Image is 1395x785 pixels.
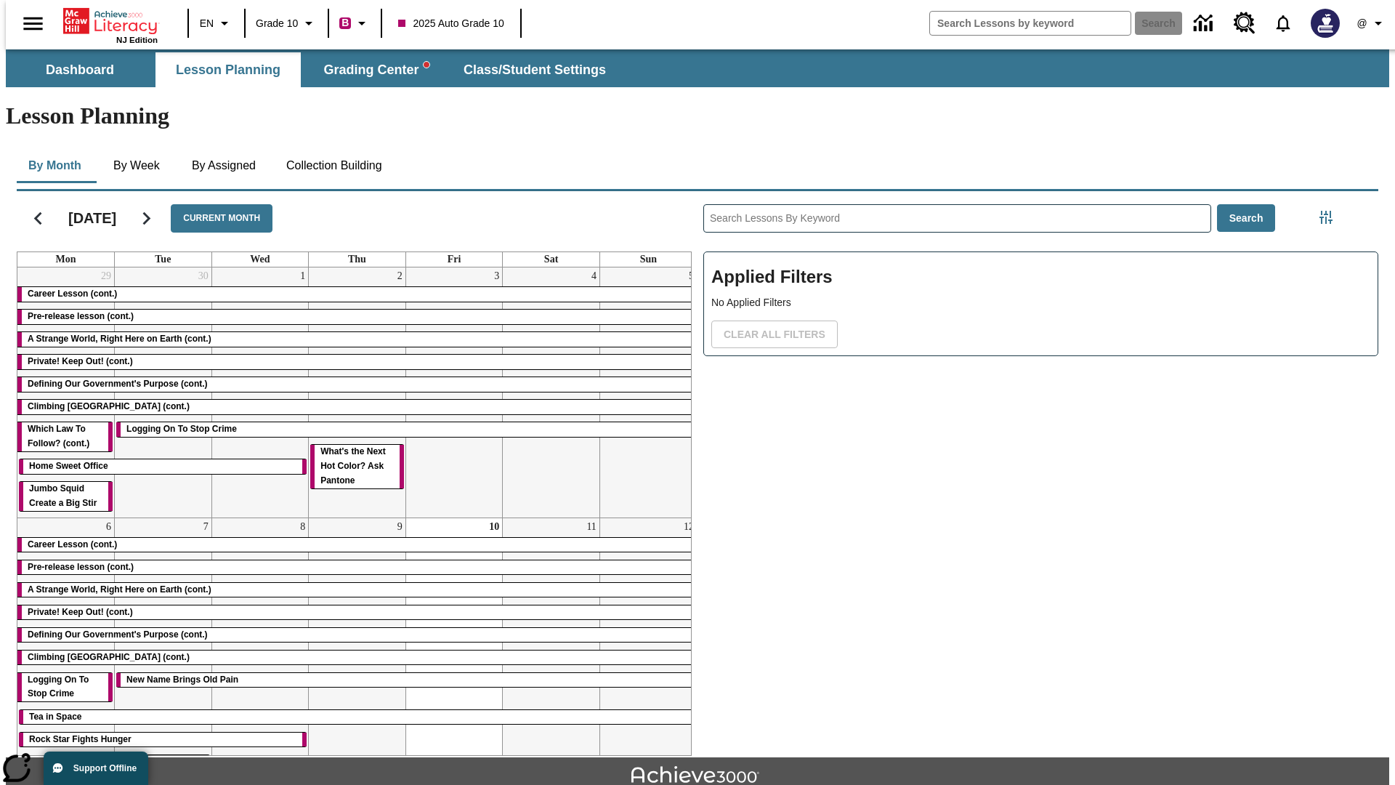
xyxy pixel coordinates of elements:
[63,7,158,36] a: Home
[17,267,115,518] td: September 29, 2025
[1356,16,1367,31] span: @
[195,267,211,285] a: September 30, 2025
[491,267,502,285] a: October 3, 2025
[201,518,211,536] a: October 7, 2025
[464,62,606,78] span: Class/Student Settings
[930,12,1131,35] input: search field
[250,10,323,36] button: Grade: Grade 10, Select a grade
[116,36,158,44] span: NJ Edition
[637,252,660,267] a: Sunday
[19,482,113,511] div: Jumbo Squid Create a Big Stir
[17,355,697,369] div: Private! Keep Out! (cont.)
[323,62,429,78] span: Grading Center
[116,755,210,784] div: Working in the World of Words
[17,400,697,414] div: Climbing Mount Tai (cont.)
[17,377,697,392] div: Defining Our Government's Purpose (cont.)
[17,310,697,324] div: Pre-release lesson (cont.)
[115,267,212,518] td: September 30, 2025
[6,102,1389,129] h1: Lesson Planning
[1302,4,1348,42] button: Select a new avatar
[452,52,618,87] button: Class/Student Settings
[28,356,133,366] span: Private! Keep Out! (cont.)
[486,518,502,536] a: October 10, 2025
[152,252,174,267] a: Tuesday
[7,52,153,87] button: Dashboard
[275,148,394,183] button: Collection Building
[17,628,697,643] div: Defining Our Government's Purpose (cont.)
[297,518,308,536] a: October 8, 2025
[333,10,376,36] button: Boost Class color is violet red. Change class color
[28,652,190,662] span: Climbing Mount Tai (cont.)
[589,267,599,285] a: October 4, 2025
[126,424,237,434] span: Logging On To Stop Crime
[193,10,240,36] button: Language: EN, Select a language
[17,673,113,702] div: Logging On To Stop Crime
[68,209,116,227] h2: [DATE]
[297,267,308,285] a: October 1, 2025
[395,518,405,536] a: October 9, 2025
[29,712,81,722] span: Tea in Space
[73,763,137,773] span: Support Offline
[46,62,114,78] span: Dashboard
[692,185,1378,756] div: Search
[211,267,309,518] td: October 1, 2025
[17,148,93,183] button: By Month
[1225,4,1264,43] a: Resource Center, Will open in new tab
[44,752,148,785] button: Support Offline
[599,267,697,518] td: October 5, 2025
[28,379,208,389] span: Defining Our Government's Purpose (cont.)
[103,518,114,536] a: October 6, 2025
[686,267,697,285] a: October 5, 2025
[17,583,697,597] div: A Strange World, Right Here on Earth (cont.)
[398,16,504,31] span: 2025 Auto Grade 10
[12,2,54,45] button: Open side menu
[256,16,298,31] span: Grade 10
[155,52,301,87] button: Lesson Planning
[29,461,108,471] span: Home Sweet Office
[29,483,97,508] span: Jumbo Squid Create a Big Stir
[704,205,1210,232] input: Search Lessons By Keyword
[424,62,429,68] svg: writing assistant alert
[395,267,405,285] a: October 2, 2025
[17,422,113,451] div: Which Law To Follow? (cont.)
[17,287,697,302] div: Career Lesson (cont.)
[28,311,134,321] span: Pre-release lesson (cont.)
[1185,4,1225,44] a: Data Center
[28,401,190,411] span: Climbing Mount Tai (cont.)
[6,49,1389,87] div: SubNavbar
[17,560,697,575] div: Pre-release lesson (cont.)
[200,16,214,31] span: EN
[1264,4,1302,42] a: Notifications
[711,259,1370,295] h2: Applied Filters
[711,295,1370,310] p: No Applied Filters
[5,185,692,756] div: Calendar
[176,62,280,78] span: Lesson Planning
[1311,9,1340,38] img: Avatar
[310,445,404,488] div: What's the Next Hot Color? Ask Pantone
[100,148,173,183] button: By Week
[247,252,272,267] a: Wednesday
[681,518,697,536] a: October 12, 2025
[28,584,211,595] span: A Strange World, Right Here on Earth (cont.)
[98,267,114,285] a: September 29, 2025
[1217,204,1276,233] button: Search
[345,252,369,267] a: Thursday
[19,710,695,725] div: Tea in Space
[17,538,697,552] div: Career Lesson (cont.)
[541,252,561,267] a: Saturday
[29,734,132,744] span: Rock Star Fights Hunger
[126,675,238,685] span: New Name Brings Old Pain
[320,446,386,486] span: What's the Next Hot Color? Ask Pantone
[28,607,133,617] span: Private! Keep Out! (cont.)
[20,200,57,237] button: Previous
[28,675,89,699] span: Logging On To Stop Crime
[116,422,697,437] div: Logging On To Stop Crime
[28,629,208,640] span: Defining Our Government's Purpose (cont.)
[309,267,406,518] td: October 2, 2025
[17,332,697,347] div: A Strange World, Right Here on Earth (cont.)
[28,289,117,299] span: Career Lesson (cont.)
[19,733,307,747] div: Rock Star Fights Hunger
[28,424,89,448] span: Which Law To Follow? (cont.)
[171,204,272,233] button: Current Month
[19,459,307,474] div: Home Sweet Office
